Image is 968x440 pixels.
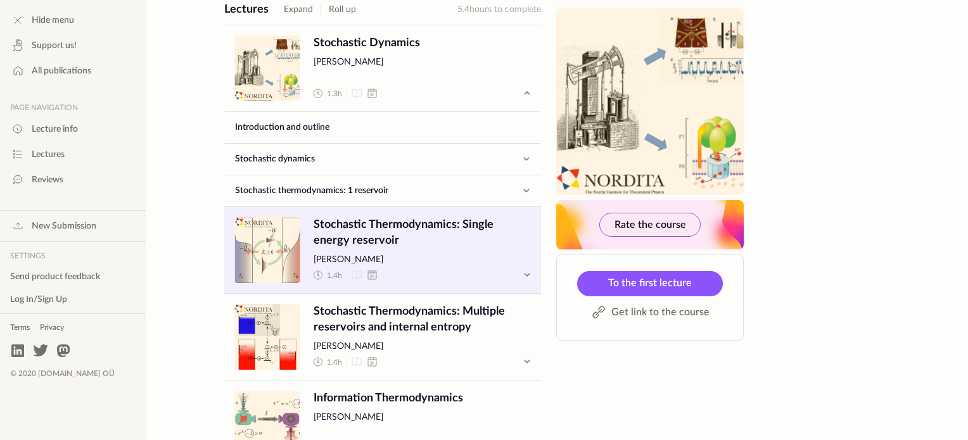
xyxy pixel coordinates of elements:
div: Lectures [224,2,269,17]
a: undefinedStochastic Thermodynamics: Multiple reservoirs and internal entropy[PERSON_NAME] 1.4h [224,294,541,380]
button: Stochastic thermodynamics: 1 reservoir [225,175,540,206]
span: [PERSON_NAME] [314,412,531,424]
span: To the first lecture [608,278,692,288]
div: 5.4 [457,2,541,17]
span: 1.3 h [327,89,342,99]
span: [PERSON_NAME] [314,254,531,267]
span: Stochastic Dynamics [314,35,531,51]
span: Information Thermodynamics [314,391,531,406]
button: Roll up [329,2,356,17]
span: Get link to the course [611,305,710,320]
span: 1.4 h [327,357,342,368]
button: Expand [284,2,313,17]
button: Stochastic dynamics [225,144,540,174]
a: Introduction and outline [225,112,540,142]
a: undefinedStochastic Dynamics[PERSON_NAME] 1.3h [224,25,541,111]
a: To the first lecture [577,271,723,296]
button: Rate the course [599,213,701,237]
a: Stochastic dynamics [225,144,516,174]
span: 1.4 h [327,270,342,281]
span: Stochastic Thermodynamics: Multiple reservoirs and internal entropy [314,304,531,336]
span: [PERSON_NAME] [314,341,531,353]
span: Stochastic Thermodynamics: Single energy reservoir [314,217,531,249]
a: Stochastic thermodynamics: 1 reservoir [225,175,516,206]
button: Get link to the course [577,301,723,324]
a: undefinedStochastic Thermodynamics: Single energy reservoir[PERSON_NAME] 1.4h [224,207,541,293]
span: [PERSON_NAME] [314,56,531,69]
span: hours to complete [469,5,541,14]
